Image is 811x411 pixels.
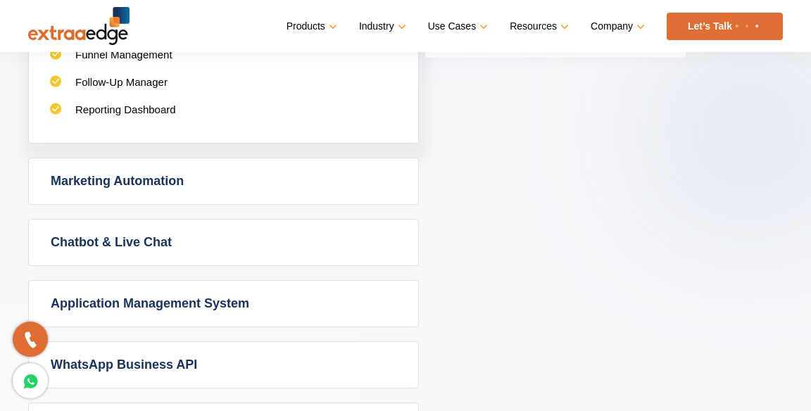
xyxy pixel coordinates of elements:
a: Resources [510,16,566,37]
a: Chatbot & Live Chat [29,220,418,265]
a: Use Cases [428,16,485,37]
a: Industry [359,16,403,37]
a: Let’s Talk [667,13,783,40]
li: Reporting Dashboard [50,103,397,130]
a: WhatsApp Business API [29,342,418,388]
a: Marketing Automation [29,158,418,204]
a: Products [287,16,334,37]
a: Application Management System [29,281,418,327]
a: Company [591,16,642,37]
li: Funnel Management [50,48,397,75]
li: Follow-Up Manager [50,75,397,103]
